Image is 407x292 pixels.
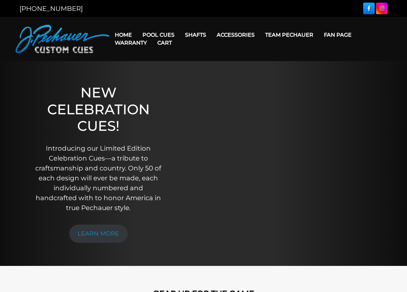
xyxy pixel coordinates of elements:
h1: NEW CELEBRATION CUES! [34,84,163,134]
a: Cart [152,34,177,51]
a: Home [110,26,137,43]
a: LEARN MORE [69,225,128,243]
a: Team Pechauer [260,26,319,43]
a: Warranty [110,34,152,51]
img: Pechauer Custom Cues [16,25,110,53]
a: Fan Page [319,26,357,43]
a: Accessories [211,26,260,43]
p: Introducing our Limited Edition Celebration Cues—a tribute to craftsmanship and country. Only 50 ... [34,143,163,213]
a: [PHONE_NUMBER] [19,5,83,13]
a: Shafts [180,26,211,43]
a: Pool Cues [137,26,180,43]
